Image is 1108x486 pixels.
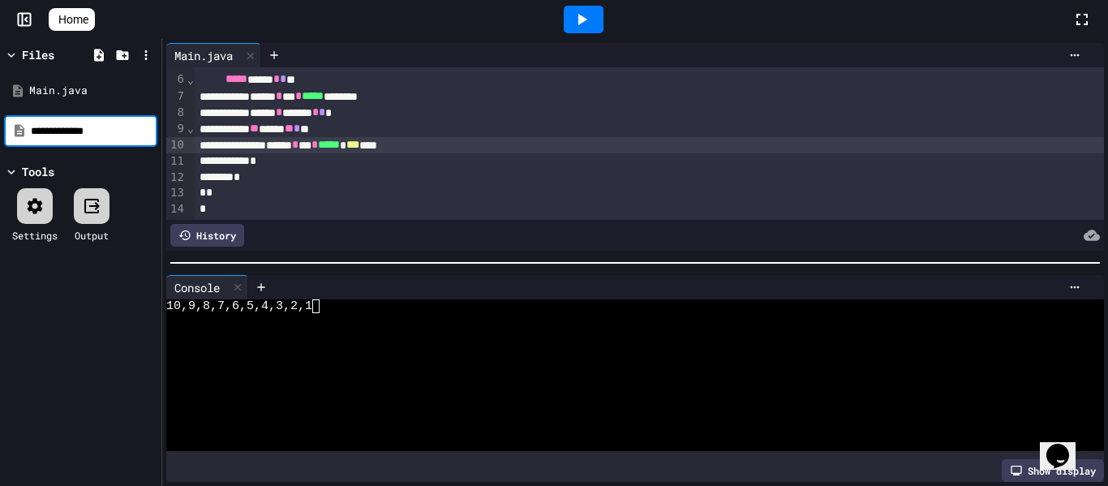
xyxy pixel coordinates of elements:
span: 10,9,8,7,6,5,4,3,2,1 [166,299,312,313]
div: Console [166,275,248,299]
a: Home [49,8,95,31]
div: 13 [166,185,187,201]
div: Show display [1002,459,1104,482]
div: Main.java [166,47,241,64]
div: Settings [12,228,58,243]
span: Home [58,11,88,28]
div: Output [75,228,109,243]
div: Files [22,46,54,63]
div: 9 [166,121,187,137]
div: Console [166,279,228,296]
div: 8 [166,105,187,121]
div: Tools [22,163,54,180]
span: Fold line [187,122,195,135]
span: Fold line [187,73,195,86]
div: Main.java [29,83,156,99]
div: 12 [166,170,187,186]
iframe: chat widget [1040,421,1092,470]
div: History [170,224,244,247]
div: 6 [166,71,187,88]
div: 14 [166,201,187,217]
div: Main.java [166,43,261,67]
div: 11 [166,153,187,170]
div: 10 [166,137,187,153]
div: 7 [166,88,187,105]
